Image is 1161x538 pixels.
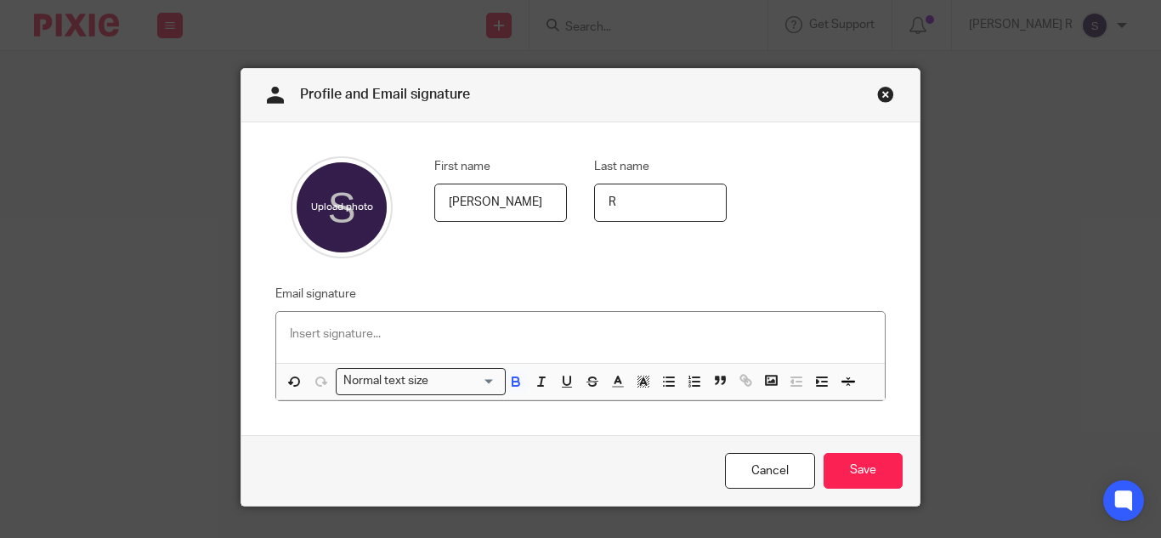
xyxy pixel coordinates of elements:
input: Save [824,453,903,490]
label: Email signature [275,286,356,303]
span: Profile and Email signature [300,88,470,101]
a: Close this dialog window [877,86,894,109]
span: Normal text size [340,372,433,390]
label: Last name [594,158,649,175]
div: Search for option [336,368,506,394]
label: First name [434,158,490,175]
a: Cancel [725,453,815,490]
input: Search for option [434,372,496,390]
